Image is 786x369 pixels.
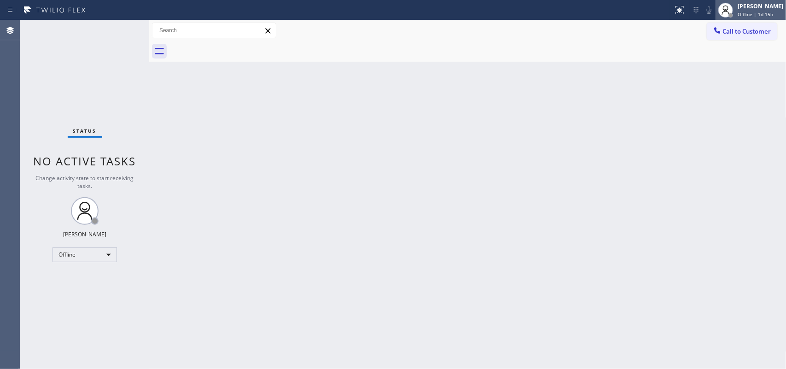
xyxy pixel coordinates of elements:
[34,153,136,169] span: No active tasks
[152,23,276,38] input: Search
[63,230,106,238] div: [PERSON_NAME]
[738,11,773,18] span: Offline | 1d 15h
[738,2,783,10] div: [PERSON_NAME]
[36,174,134,190] span: Change activity state to start receiving tasks.
[723,27,771,35] span: Call to Customer
[703,4,716,17] button: Mute
[52,247,117,262] div: Offline
[73,128,97,134] span: Status
[707,23,777,40] button: Call to Customer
